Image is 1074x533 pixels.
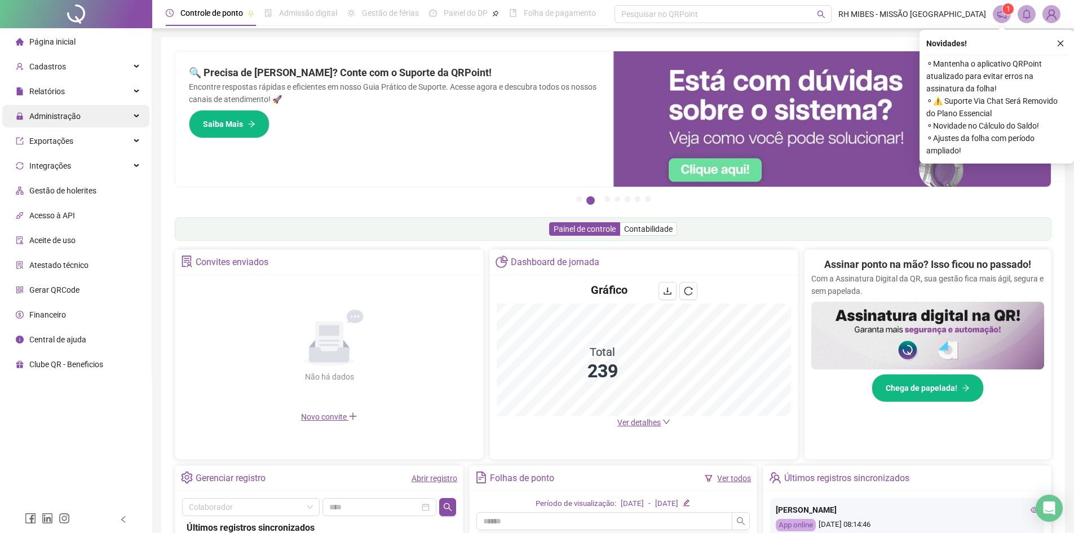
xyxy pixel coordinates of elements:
[29,161,71,170] span: Integrações
[621,498,644,510] div: [DATE]
[655,498,678,510] div: [DATE]
[554,224,616,234] span: Painel de controle
[648,498,651,510] div: -
[347,9,355,17] span: sun
[16,137,24,145] span: export
[16,87,24,95] span: file
[189,110,269,138] button: Saiba Mais
[16,38,24,46] span: home
[16,360,24,368] span: gift
[776,519,1038,532] div: [DATE] 08:14:46
[776,519,816,532] div: App online
[16,236,24,244] span: audit
[1006,5,1010,13] span: 1
[29,112,81,121] span: Administração
[16,162,24,170] span: sync
[29,211,75,220] span: Acesso à API
[181,256,193,267] span: solution
[16,187,24,195] span: apartment
[247,10,254,17] span: pushpin
[926,132,1067,157] span: ⚬ Ajustes da folha com período ampliado!
[16,261,24,269] span: solution
[683,499,690,506] span: edit
[443,503,452,512] span: search
[872,374,984,402] button: Chega de papelada!
[784,469,909,488] div: Últimos registros sincronizados
[591,282,627,298] h4: Gráfico
[662,418,670,426] span: down
[776,504,1038,516] div: [PERSON_NAME]
[817,10,825,19] span: search
[362,8,419,17] span: Gestão de férias
[586,196,595,205] button: 2
[811,302,1044,369] img: banner%2F02c71560-61a6-44d4-94b9-c8ab97240462.png
[29,236,76,245] span: Aceite de uso
[1002,3,1014,15] sup: 1
[279,8,337,17] span: Admissão digital
[492,10,499,17] span: pushpin
[811,272,1044,297] p: Com a Assinatura Digital da QR, sua gestão fica mais ágil, segura e sem papelada.
[509,9,517,17] span: book
[624,224,673,234] span: Contabilidade
[886,382,957,394] span: Chega de papelada!
[997,9,1007,19] span: notification
[29,360,103,369] span: Clube QR - Beneficios
[635,196,640,202] button: 6
[29,136,73,146] span: Exportações
[625,196,630,202] button: 5
[769,472,781,483] span: team
[59,513,70,524] span: instagram
[348,412,357,421] span: plus
[536,498,616,510] div: Período de visualização:
[684,287,693,296] span: reload
[16,212,24,219] span: api
[29,62,66,71] span: Cadastros
[429,9,437,17] span: dashboard
[705,474,713,482] span: filter
[189,81,600,105] p: Encontre respostas rápidas e eficientes em nosso Guia Prático de Suporte. Acesse agora e descubra...
[475,472,487,483] span: file-text
[1043,6,1060,23] img: 71697
[926,95,1067,120] span: ⚬ ⚠️ Suporte Via Chat Será Removido do Plano Essencial
[196,253,268,272] div: Convites enviados
[181,472,193,483] span: setting
[301,412,357,421] span: Novo convite
[617,418,670,427] a: Ver detalhes down
[42,513,53,524] span: linkedin
[717,474,751,483] a: Ver todos
[166,9,174,17] span: clock-circle
[412,474,457,483] a: Abrir registro
[663,287,672,296] span: download
[29,285,79,294] span: Gerar QRCode
[444,8,488,17] span: Painel do DP
[16,336,24,343] span: info-circle
[1022,9,1032,19] span: bell
[613,51,1051,187] img: banner%2F0cf4e1f0-cb71-40ef-aa93-44bd3d4ee559.png
[736,517,745,526] span: search
[645,196,651,202] button: 7
[576,196,582,202] button: 1
[203,118,243,130] span: Saiba Mais
[1057,39,1064,47] span: close
[490,469,554,488] div: Folhas de ponto
[29,186,96,195] span: Gestão de holerites
[16,112,24,120] span: lock
[16,63,24,71] span: user-add
[824,257,1031,272] h2: Assinar ponto na mão? Isso ficou no passado!
[604,196,610,202] button: 3
[617,418,661,427] span: Ver detalhes
[29,335,86,344] span: Central de ajuda
[25,513,36,524] span: facebook
[16,311,24,319] span: dollar
[524,8,596,17] span: Folha de pagamento
[838,8,986,20] span: RH MIBES - MISSÃO [GEOGRAPHIC_DATA]
[189,65,600,81] h2: 🔍 Precisa de [PERSON_NAME]? Conte com o Suporte da QRPoint!
[277,371,381,383] div: Não há dados
[29,87,65,96] span: Relatórios
[615,196,620,202] button: 4
[16,286,24,294] span: qrcode
[264,9,272,17] span: file-done
[29,37,76,46] span: Página inicial
[196,469,266,488] div: Gerenciar registro
[180,8,243,17] span: Controle de ponto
